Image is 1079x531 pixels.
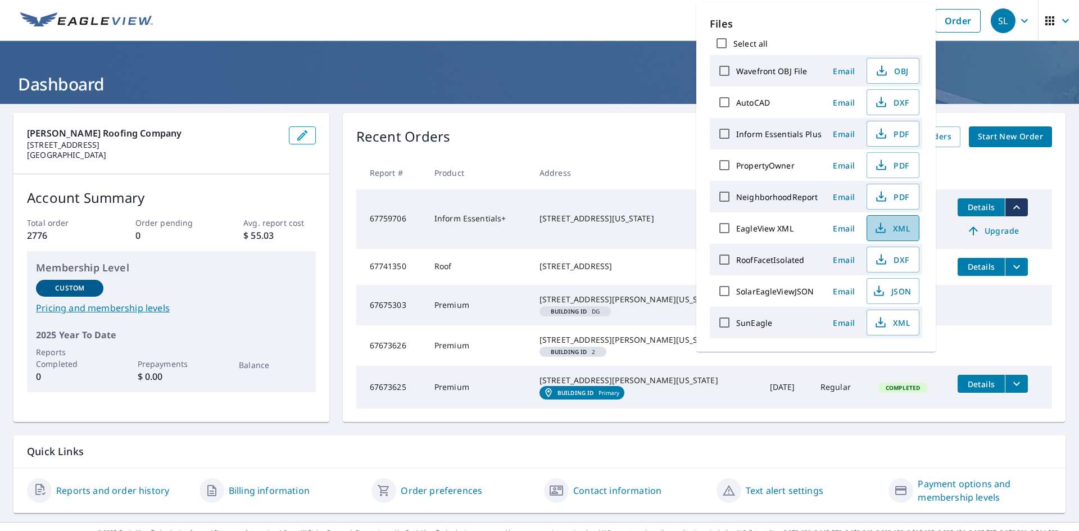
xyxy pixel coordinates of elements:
p: Balance [239,359,306,371]
a: Billing information [229,484,310,497]
button: Email [826,62,862,80]
span: DXF [874,253,910,266]
td: 67675303 [356,285,425,325]
div: [STREET_ADDRESS][PERSON_NAME][US_STATE] [539,334,752,346]
em: Building ID [551,349,587,355]
a: Start New Order [969,126,1052,147]
label: EagleView XML [736,223,794,234]
a: Order [935,9,981,33]
p: Membership Level [36,260,307,275]
td: Premium [425,285,531,325]
label: Wavefront OBJ File [736,66,807,76]
td: 67673626 [356,325,425,366]
span: Email [831,129,858,139]
button: Email [826,188,862,206]
span: Start New Order [978,130,1043,144]
a: Pricing and membership levels [36,301,307,315]
button: XML [867,310,919,335]
a: Payment options and membership levels [918,477,1052,504]
a: Text alert settings [746,484,823,497]
em: Building ID [551,308,587,314]
p: [GEOGRAPHIC_DATA] [27,150,280,160]
div: [STREET_ADDRESS][PERSON_NAME][US_STATE] [539,294,752,305]
span: Email [831,255,858,265]
p: Custom [55,283,84,293]
button: Email [826,251,862,269]
th: Product [425,156,531,189]
span: Email [831,317,858,328]
span: Email [831,192,858,202]
img: EV Logo [20,12,153,29]
p: 0 [36,370,103,383]
span: PDF [874,158,910,172]
p: Recent Orders [356,126,451,147]
a: Reports and order history [56,484,169,497]
button: filesDropdownBtn-67741350 [1005,258,1028,276]
span: XML [874,316,910,329]
p: 2776 [27,229,99,242]
button: PDF [867,121,919,147]
button: Email [826,157,862,174]
p: Reports Completed [36,346,103,370]
span: JSON [874,284,910,298]
a: Building IDPrimary [539,386,624,400]
span: Upgrade [964,224,1021,238]
a: Order preferences [401,484,482,497]
td: 67673625 [356,366,425,409]
button: filesDropdownBtn-67759706 [1005,198,1028,216]
a: Upgrade [958,222,1028,240]
div: [STREET_ADDRESS] [539,261,752,272]
p: [PERSON_NAME] Roofing Company [27,126,280,140]
p: Avg. report cost [243,217,315,229]
span: Email [831,286,858,297]
p: 2025 Year To Date [36,328,307,342]
label: AutoCAD [736,97,770,108]
button: Email [826,283,862,300]
button: filesDropdownBtn-67673625 [1005,375,1028,393]
div: [STREET_ADDRESS][PERSON_NAME][US_STATE] [539,375,752,386]
span: Details [964,202,998,212]
td: Roof [425,249,531,285]
td: 67741350 [356,249,425,285]
div: [STREET_ADDRESS][US_STATE] [539,213,752,224]
span: DG [544,308,606,314]
td: Regular [811,366,869,409]
button: DXF [867,89,919,115]
p: Prepayments [138,358,205,370]
span: Completed [879,384,927,392]
button: PDF [867,184,919,210]
button: OBJ [867,58,919,84]
span: Email [831,66,858,76]
p: $ 55.03 [243,229,315,242]
p: 0 [135,229,207,242]
button: detailsBtn-67741350 [958,258,1005,276]
td: [DATE] [761,366,811,409]
p: Order pending [135,217,207,229]
td: Inform Essentials+ [425,189,531,249]
p: Account Summary [27,188,316,208]
label: Select all [733,38,768,49]
label: RoofFacetIsolated [736,255,804,265]
span: PDF [874,190,910,203]
button: detailsBtn-67759706 [958,198,1005,216]
button: DXF [867,247,919,273]
button: XML [867,215,919,241]
button: Email [826,125,862,143]
label: NeighborhoodReport [736,192,818,202]
span: Email [831,223,858,234]
span: Email [831,97,858,108]
button: Email [826,220,862,237]
span: DXF [874,96,910,109]
span: Details [964,261,998,272]
th: Report # [356,156,425,189]
p: Quick Links [27,444,1052,459]
label: PropertyOwner [736,160,795,171]
h1: Dashboard [13,72,1066,96]
button: Email [826,314,862,332]
span: Email [831,160,858,171]
a: Contact information [573,484,661,497]
p: Total order [27,217,99,229]
td: Premium [425,325,531,366]
span: XML [874,221,910,235]
em: Building ID [557,389,594,396]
